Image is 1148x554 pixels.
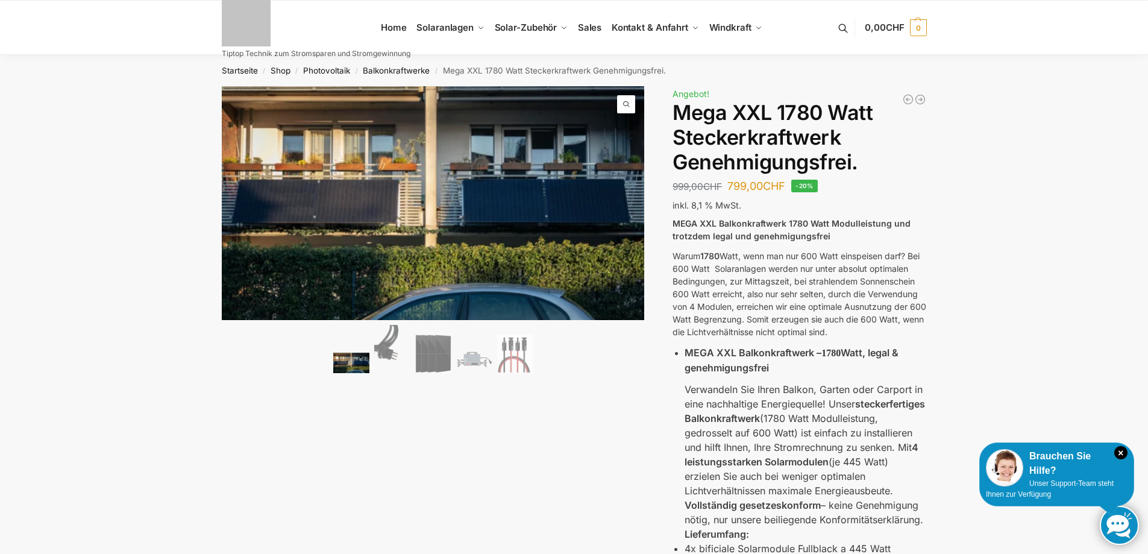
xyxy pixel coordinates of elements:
[415,335,451,373] img: Mega XXL 1780 Watt Steckerkraftwerk Genehmigungsfrei. – Bild 3
[489,1,572,55] a: Solar-Zubehör
[704,1,767,55] a: Windkraft
[673,250,926,338] p: Warum Watt, wenn man nur 600 Watt einspeisen darf? Bei 600 Watt Solaranlagen werden nur unter abs...
[685,441,918,468] strong: 4 leistungsstarken Solarmodulen
[685,398,925,424] strong: steckerfertiges Balkonkraftwerk
[497,335,533,373] img: Kabel, Stecker und Zubehör für Solaranlagen
[791,180,818,192] span: -20%
[456,345,492,373] img: Nep BDM 2000 gedrosselt auf 600 Watt
[700,251,720,261] strong: 1780
[572,1,606,55] a: Sales
[865,22,904,33] span: 0,00
[902,93,914,105] a: 10 Bificiale Solarmodule 450 Watt Fullblack
[612,22,688,33] span: Kontakt & Anfahrt
[914,93,926,105] a: Balkonkraftwerk 445/860 Erweiterungsmodul
[986,449,1128,478] div: Brauchen Sie Hilfe?
[303,66,350,75] a: Photovoltaik
[763,180,785,192] span: CHF
[821,348,841,358] strong: 1780
[673,200,741,210] span: inkl. 8,1 % MwSt.
[606,1,704,55] a: Kontakt & Anfahrt
[430,66,442,76] span: /
[709,22,751,33] span: Windkraft
[578,22,602,33] span: Sales
[727,180,785,192] bdi: 799,00
[412,1,489,55] a: Solaranlagen
[673,181,722,192] bdi: 999,00
[350,66,363,76] span: /
[685,498,926,527] p: – keine Genehmigung nötig, nur unsere beiliegende Konformitätserklärung.
[910,19,927,36] span: 0
[865,10,926,46] a: 0,00CHF 0
[222,86,645,319] img: Mega XXL 1780 Watt Steckerkraftwerk Genehmigungsfrei. 1
[495,22,557,33] span: Solar-Zubehör
[1114,446,1128,459] i: Schließen
[703,181,722,192] span: CHF
[290,66,303,76] span: /
[222,66,258,75] a: Startseite
[271,66,290,75] a: Shop
[416,22,474,33] span: Solaranlagen
[886,22,905,33] span: CHF
[673,101,926,174] h1: Mega XXL 1780 Watt Steckerkraftwerk Genehmigungsfrei.
[986,479,1114,499] span: Unser Support-Team steht Ihnen zur Verfügung
[222,50,410,57] p: Tiptop Technik zum Stromsparen und Stromgewinnung
[200,55,948,86] nav: Breadcrumb
[685,528,749,540] strong: Lieferumfang:
[685,382,926,498] p: Verwandeln Sie Ihren Balkon, Garten oder Carport in eine nachhaltige Energiequelle! Unser (1780 W...
[258,66,271,76] span: /
[363,66,430,75] a: Balkonkraftwerke
[333,353,369,373] img: 2 Balkonkraftwerke
[685,347,899,374] strong: MEGA XXL Balkonkraftwerk – Watt, legal & genehmigungsfrei
[673,89,709,99] span: Angebot!
[374,325,410,373] img: Anschlusskabel-3meter_schweizer-stecker
[673,218,911,241] strong: MEGA XXL Balkonkraftwerk 1780 Watt Modulleistung und trotzdem legal und genehmigungsfrei
[685,499,821,511] strong: Vollständig gesetzeskonform
[986,449,1023,486] img: Customer service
